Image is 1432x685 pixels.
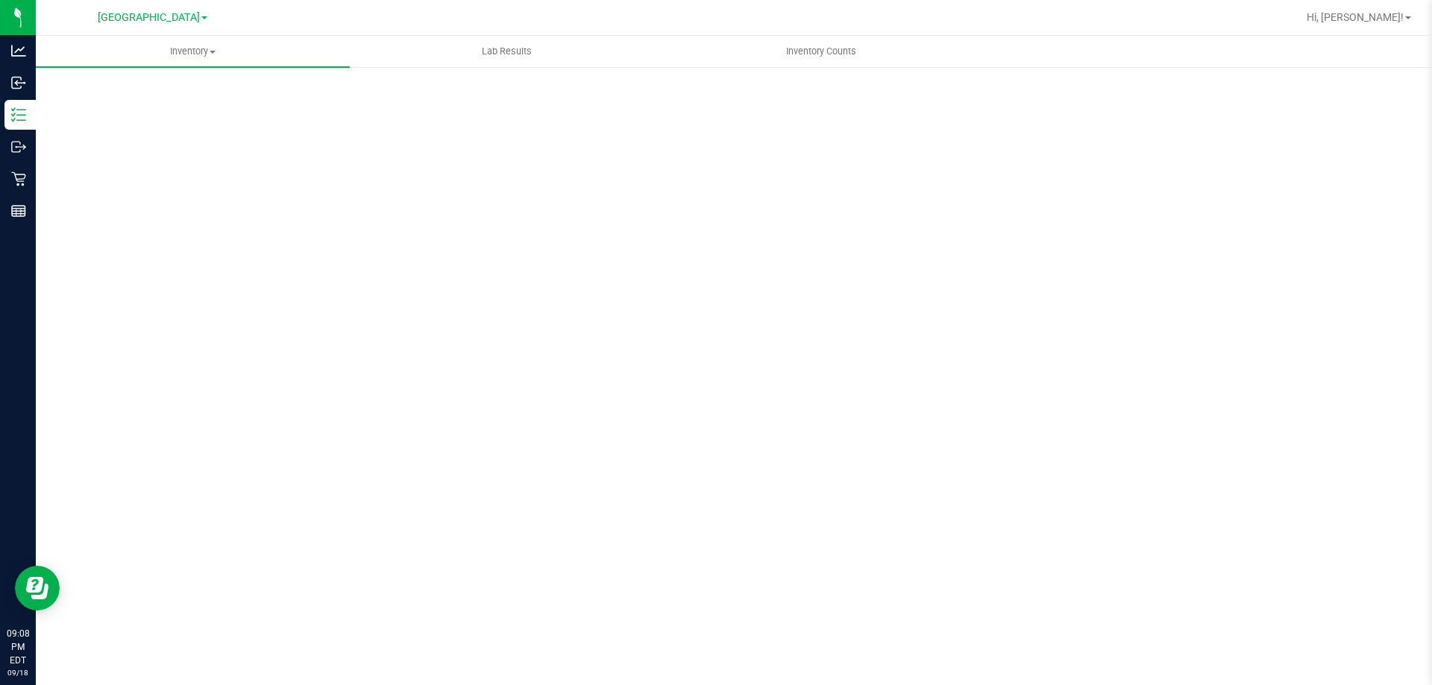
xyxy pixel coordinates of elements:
span: Hi, [PERSON_NAME]! [1307,11,1404,23]
inline-svg: Analytics [11,43,26,58]
a: Inventory Counts [664,36,978,67]
p: 09:08 PM EDT [7,627,29,667]
inline-svg: Reports [11,203,26,218]
a: Inventory [36,36,350,67]
inline-svg: Inbound [11,75,26,90]
iframe: Resource center [15,566,60,610]
inline-svg: Inventory [11,107,26,122]
span: Inventory Counts [766,45,876,58]
span: [GEOGRAPHIC_DATA] [98,11,200,24]
a: Lab Results [350,36,664,67]
inline-svg: Outbound [11,139,26,154]
span: Inventory [36,45,350,58]
inline-svg: Retail [11,171,26,186]
p: 09/18 [7,667,29,678]
span: Lab Results [462,45,552,58]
